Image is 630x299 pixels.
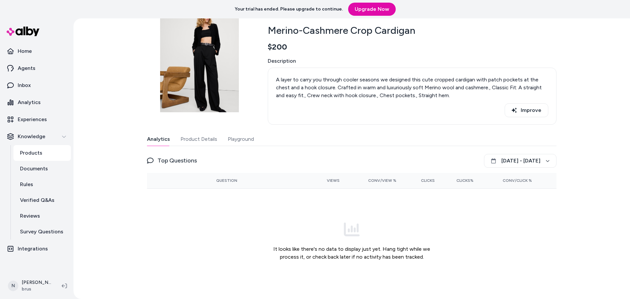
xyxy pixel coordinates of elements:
button: Clicks% [445,175,473,186]
button: Clicks [407,175,435,186]
a: Home [3,43,71,59]
span: Clicks% [456,178,473,183]
a: Survey Questions [13,224,71,240]
span: Conv/Click % [503,178,532,183]
span: Conv/View % [368,178,396,183]
a: Inbox [3,77,71,93]
img: cn60057124.jpg [147,7,252,112]
span: Clicks [421,178,435,183]
a: Verified Q&As [13,192,71,208]
button: Question [216,175,237,186]
button: Product Details [180,133,217,146]
button: [DATE] - [DATE] [484,154,556,168]
p: Knowledge [18,133,45,140]
span: N [8,281,18,291]
p: Verified Q&As [20,196,54,204]
a: Upgrade Now [348,3,396,16]
p: Experiences [18,116,47,123]
button: Conv/Click % [484,175,532,186]
a: Experiences [3,112,71,127]
p: Your trial has ended. Please upgrade to continue. [235,6,343,12]
button: Analytics [147,133,170,146]
p: A layer to carry you through cooler seasons we designed this cute cropped cardigan with patch poc... [276,76,548,99]
span: brus [22,286,51,292]
button: Improve [505,103,548,117]
span: Top Questions [157,156,197,165]
p: Home [18,47,32,55]
a: Reviews [13,208,71,224]
a: Agents [3,60,71,76]
p: Reviews [20,212,40,220]
h2: Merino-Cashmere Crop Cardigan [268,24,556,37]
a: Integrations [3,241,71,257]
button: Knowledge [3,129,71,144]
a: Documents [13,161,71,177]
button: Playground [228,133,254,146]
p: Agents [18,64,35,72]
a: Rules [13,177,71,192]
span: Question [216,178,237,183]
p: Documents [20,165,48,173]
div: It looks like there's no data to display just yet. Hang tight while we process it, or check back ... [268,194,436,288]
p: Analytics [18,98,41,106]
p: Integrations [18,245,48,253]
p: [PERSON_NAME] [22,279,51,286]
button: Conv/View % [350,175,396,186]
button: N[PERSON_NAME]brus [4,275,56,296]
span: Views [327,178,340,183]
p: Products [20,149,42,157]
button: Views [312,175,340,186]
a: Products [13,145,71,161]
span: $200 [268,42,287,52]
p: Survey Questions [20,228,63,236]
a: Analytics [3,95,71,110]
span: Description [268,57,556,65]
img: alby Logo [7,27,39,36]
p: Rules [20,181,33,188]
p: Inbox [18,81,31,89]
